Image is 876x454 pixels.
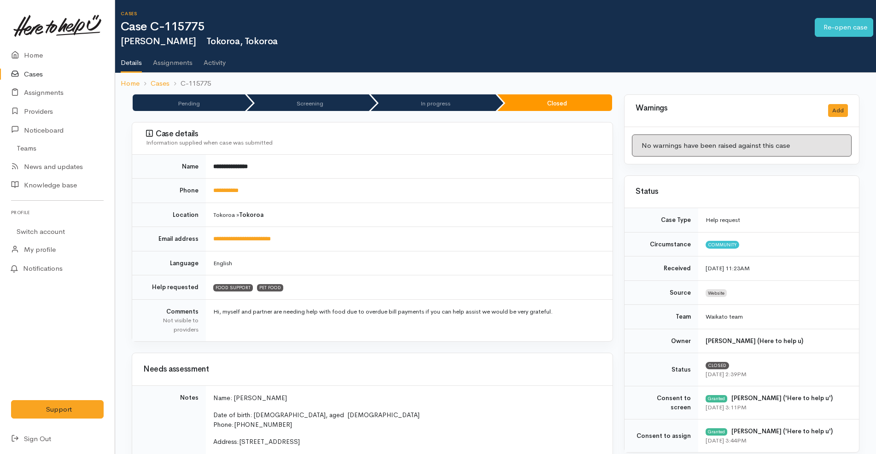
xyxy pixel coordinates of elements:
td: Status [625,353,698,386]
span: Phone: [PHONE_NUMBER] [213,420,292,429]
span: Tokoroa » [213,211,263,219]
td: Owner [625,329,698,353]
td: Help request [698,208,859,232]
h3: Needs assessment [143,365,602,374]
div: Granted [706,428,727,436]
div: No warnings have been raised against this case [632,134,852,157]
td: Help requested [132,275,206,300]
div: Not visible to providers [143,316,199,334]
td: Received [625,256,698,281]
h3: Case details [146,129,602,139]
b: [PERSON_NAME] ('Here to help u') [731,394,833,402]
td: English [206,251,613,275]
td: Case Type [625,208,698,232]
span: Address: [STREET_ADDRESS] [213,437,300,446]
button: Add [828,104,848,117]
td: Circumstance [625,232,698,256]
td: Hi, myself and partner are needing help with food due to overdue bill payments if you can help as... [206,299,613,341]
li: Pending [133,94,245,111]
h3: Status [636,187,848,196]
span: Tokoroa, Tokoroa [202,35,278,47]
b: Tokoroa [239,211,263,219]
td: Consent to assign [625,419,698,453]
li: In progress [371,94,496,111]
h1: Case C-115775 [121,20,815,34]
td: Source [625,280,698,305]
h6: Cases [121,11,815,16]
time: [DATE] 11:23AM [706,264,750,272]
td: Location [132,203,206,227]
span: Name: [PERSON_NAME] [213,394,287,402]
td: Comments [132,299,206,341]
a: Cases [151,78,169,89]
div: [DATE] 3:44PM [706,436,848,445]
td: Name [132,155,206,179]
td: Consent to screen [625,386,698,419]
a: Home [121,78,140,89]
td: Phone [132,179,206,203]
span: Date of birth: [DEMOGRAPHIC_DATA], aged [DEMOGRAPHIC_DATA] [213,411,420,419]
h2: [PERSON_NAME] [121,36,815,47]
li: Screening [247,94,368,111]
td: Team [625,305,698,329]
b: [PERSON_NAME] ('Here to help u') [731,427,833,435]
li: C-115775 [169,78,211,89]
b: [PERSON_NAME] (Here to help u) [706,337,803,345]
span: PET FOOD [257,284,283,291]
span: Closed [706,362,729,369]
a: Assignments [153,47,193,72]
span: Waikato team [706,313,743,320]
li: Closed [497,94,612,111]
td: Language [132,251,206,275]
span: Website [706,289,727,297]
td: Email address [132,227,206,251]
h3: Warnings [636,104,817,113]
span: FOOD SUPPORT [213,284,253,291]
a: Activity [204,47,226,72]
div: Granted [706,395,727,402]
a: Re-open case [815,18,873,37]
span: Community [706,241,739,248]
div: [DATE] 2:39PM [706,370,848,379]
nav: breadcrumb [115,73,876,94]
h6: Profile [11,206,104,219]
div: Information supplied when case was submitted [146,138,602,147]
button: Support [11,400,104,419]
div: [DATE] 3:11PM [706,403,848,412]
a: Details [121,47,142,73]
